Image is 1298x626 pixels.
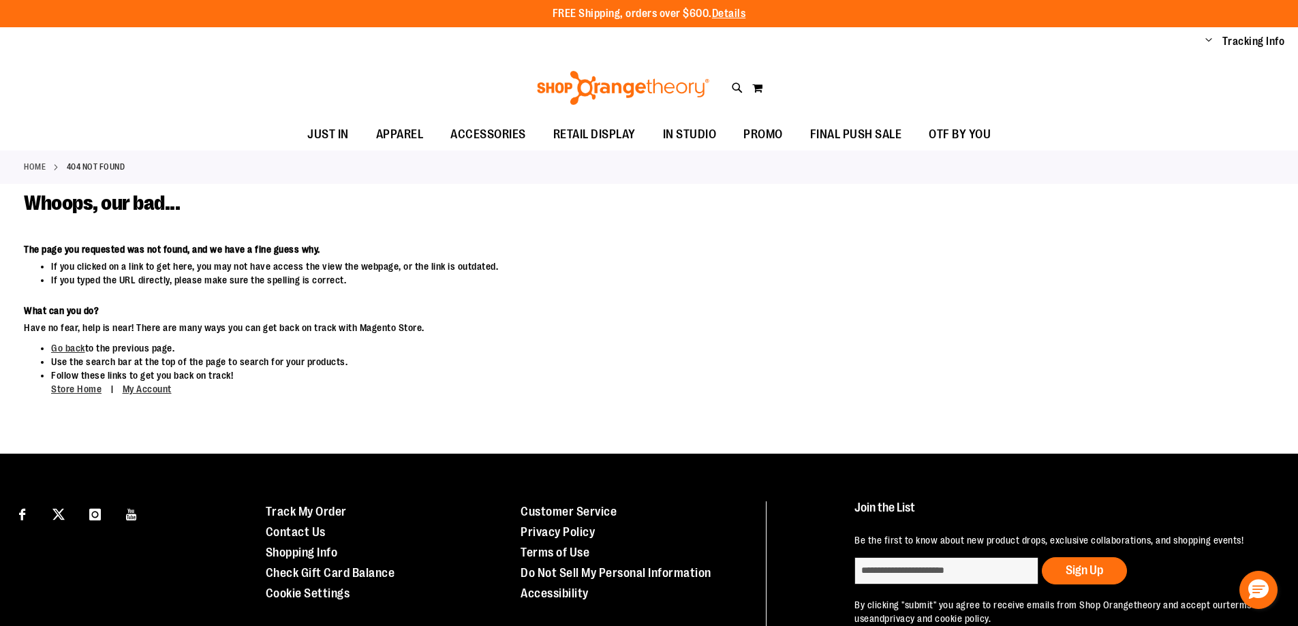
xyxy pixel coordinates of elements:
span: PROMO [743,119,783,150]
a: Track My Order [266,505,347,518]
p: By clicking "submit" you agree to receive emails from Shop Orangetheory and accept our and [854,598,1267,625]
img: Shop Orangetheory [535,71,711,105]
a: Visit our Instagram page [83,501,107,525]
span: JUST IN [307,119,349,150]
span: ACCESSORIES [450,119,526,150]
a: Go back [51,343,85,354]
img: Twitter [52,508,65,520]
span: FINAL PUSH SALE [810,119,902,150]
a: My Account [123,384,172,394]
a: terms of use [854,599,1263,624]
dt: What can you do? [24,304,1014,317]
input: enter email [854,557,1038,584]
li: Use the search bar at the top of the page to search for your products. [51,355,1014,369]
button: Sign Up [1042,557,1127,584]
a: ACCESSORIES [437,119,540,151]
button: Account menu [1205,35,1212,48]
a: PROMO [730,119,797,151]
a: FINAL PUSH SALE [797,119,916,151]
p: Be the first to know about new product drops, exclusive collaborations, and shopping events! [854,533,1267,547]
a: Terms of Use [521,546,589,559]
span: OTF BY YOU [929,119,991,150]
a: Home [24,161,46,173]
a: JUST IN [294,119,362,151]
span: Whoops, our bad... [24,191,180,215]
li: to the previous page. [51,341,1014,355]
p: FREE Shipping, orders over $600. [553,6,746,22]
a: APPAREL [362,119,437,151]
a: Details [712,7,746,20]
li: If you typed the URL directly, please make sure the spelling is correct. [51,273,1014,287]
li: Follow these links to get you back on track! [51,369,1014,396]
a: OTF BY YOU [915,119,1004,151]
a: RETAIL DISPLAY [540,119,649,151]
a: Visit our X page [47,501,71,525]
span: | [104,377,121,401]
a: Visit our Youtube page [120,501,144,525]
strong: 404 Not Found [67,161,125,173]
a: Visit our Facebook page [10,501,34,525]
a: Tracking Info [1222,34,1285,49]
a: Contact Us [266,525,326,539]
a: Do Not Sell My Personal Information [521,566,711,580]
a: Shopping Info [266,546,338,559]
a: Store Home [51,384,102,394]
a: Accessibility [521,586,589,600]
a: IN STUDIO [649,119,730,151]
a: Privacy Policy [521,525,595,539]
a: Cookie Settings [266,586,350,600]
dt: The page you requested was not found, and we have a fine guess why. [24,242,1014,256]
a: privacy and cookie policy. [884,613,991,624]
a: Check Gift Card Balance [266,566,395,580]
span: APPAREL [376,119,424,150]
dd: Have no fear, help is near! There are many ways you can get back on track with Magento Store. [24,321,1014,334]
li: If you clicked on a link to get here, you may not have access the view the webpage, or the link i... [51,260,1014,273]
a: Customer Service [521,505,617,518]
span: RETAIL DISPLAY [553,119,636,150]
span: Sign Up [1066,563,1103,577]
span: IN STUDIO [663,119,717,150]
button: Hello, have a question? Let’s chat. [1239,571,1278,609]
h4: Join the List [854,501,1267,527]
